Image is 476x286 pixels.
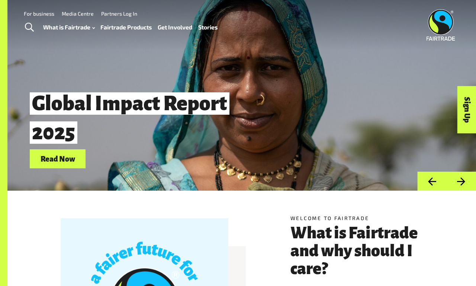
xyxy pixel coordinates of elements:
[20,18,38,37] a: Toggle Search
[447,172,476,191] button: Next
[100,22,152,32] a: Fairtrade Products
[417,172,447,191] button: Previous
[290,225,423,278] h3: What is Fairtrade and why should I care?
[62,10,94,17] a: Media Centre
[427,9,455,41] img: Fairtrade Australia New Zealand logo
[30,149,86,168] a: Read Now
[24,10,54,17] a: For business
[290,214,423,222] h5: Welcome to Fairtrade
[30,92,229,144] span: Global Impact Report 2025
[43,22,95,32] a: What is Fairtrade
[158,22,192,32] a: Get Involved
[101,10,137,17] a: Partners Log In
[198,22,218,32] a: Stories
